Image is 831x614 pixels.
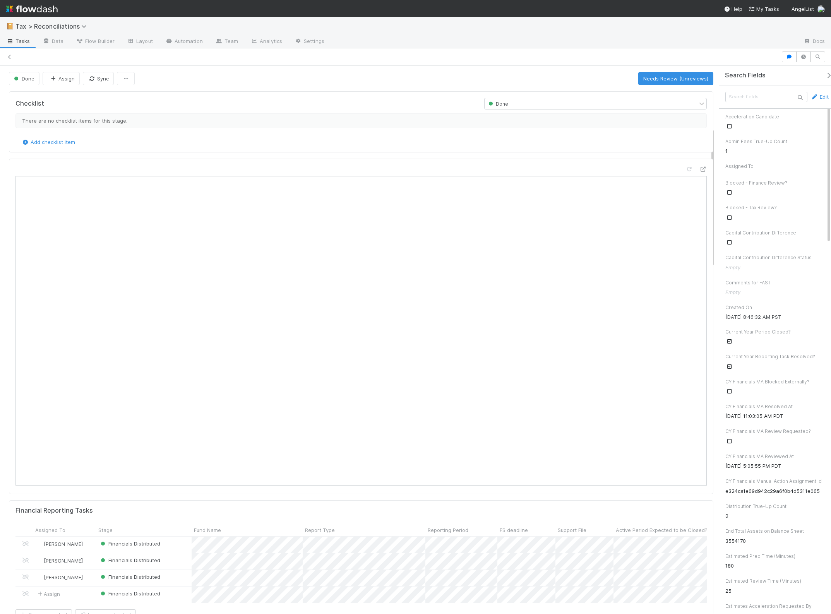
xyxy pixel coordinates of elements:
[725,289,740,295] span: Empty
[725,204,829,211] div: Blocked - Tax Review?
[159,36,209,48] a: Automation
[725,412,829,420] div: [DATE] 11:03:05 AM PDT
[15,22,91,30] span: Tax > Reconciliations
[36,590,60,598] span: Assign
[21,139,75,145] a: Add checklist item
[36,558,43,564] img: avatar_c7c7de23-09de-42ad-8e02-7981c37ee075.png
[36,574,43,580] img: avatar_c7c7de23-09de-42ad-8e02-7981c37ee075.png
[15,113,707,128] div: There are no checklist items for this stage.
[725,537,829,545] div: 3554170
[810,93,829,101] a: Edit
[15,507,93,515] h5: Financial Reporting Tasks
[725,553,829,560] div: Estimated Prep Time (Minutes)
[36,541,43,547] img: avatar_c7c7de23-09de-42ad-8e02-7981c37ee075.png
[749,6,779,12] span: My Tasks
[749,5,779,13] a: My Tasks
[99,590,160,597] div: Financials Distributed
[725,403,829,410] div: CY Financials MA Resolved At
[725,478,829,485] div: CY Financials Manual Action Assignment Id
[817,5,825,13] img: avatar_cc3a00d7-dd5c-4a2f-8d58-dd6545b20c0d.png
[725,587,829,595] div: 25
[209,36,244,48] a: Team
[99,557,160,563] span: Financials Distributed
[43,72,80,85] button: Assign
[6,37,30,45] span: Tasks
[76,37,115,45] span: Flow Builder
[725,503,829,510] div: Distribution True-Up Count
[35,526,65,534] span: Assigned To
[725,313,829,321] div: [DATE] 8:46:32 AM PST
[725,163,829,170] div: Assigned To
[305,526,335,534] span: Report Type
[725,92,807,102] input: Search fields...
[99,540,160,547] div: Financials Distributed
[36,540,83,548] div: [PERSON_NAME]
[725,488,820,494] span: e324ca1e69d942c29a6f0b4d5311e065
[6,2,58,15] img: logo-inverted-e16ddd16eac7371096b0.svg
[725,229,829,236] div: Capital Contribution Difference
[792,6,814,12] span: AngelList
[725,113,829,120] div: Acceleration Candidate
[244,36,288,48] a: Analytics
[797,36,831,48] a: Docs
[6,23,14,29] span: 📔
[288,36,331,48] a: Settings
[99,574,160,580] span: Financials Distributed
[98,526,113,534] span: Stage
[121,36,159,48] a: Layout
[725,603,829,610] div: Estimates Acceleration Requested By
[725,528,829,535] div: End Total Assets on Balance Sheet
[99,573,160,581] div: Financials Distributed
[99,540,160,547] span: Financials Distributed
[725,561,829,570] div: 180
[44,558,83,564] span: [PERSON_NAME]
[725,264,740,270] span: Empty
[44,574,83,580] span: [PERSON_NAME]
[638,72,713,85] button: Needs Review (Unreviews)
[725,462,829,470] div: [DATE] 5:05:55 PM PDT
[44,541,83,547] span: [PERSON_NAME]
[36,557,83,564] div: [PERSON_NAME]
[70,36,121,48] a: Flow Builder
[36,36,70,48] a: Data
[725,304,829,311] div: Created On
[725,147,829,155] div: 1
[725,453,829,460] div: CY Financials MA Reviewed At
[724,5,742,13] div: Help
[558,526,586,534] span: Support File
[725,578,829,585] div: Estimated Review Time (Minutes)
[194,526,221,534] span: Fund Name
[487,101,508,107] span: Done
[725,138,829,145] div: Admin Fees True-Up Count
[15,100,44,108] h5: Checklist
[725,254,829,261] div: Capital Contribution Difference Status
[500,526,528,534] span: FS deadline
[616,526,708,534] span: Active Period Expected to be Closed?
[725,279,829,286] div: Comments for FAST
[83,72,114,85] button: Sync
[99,556,160,564] div: Financials Distributed
[725,428,829,435] div: CY Financials MA Review Requested?
[36,573,83,581] div: [PERSON_NAME]
[725,511,829,520] div: 0
[725,72,766,79] span: Search Fields
[725,378,829,385] div: CY Financials MA Blocked Externally?
[725,353,829,360] div: Current Year Reporting Task Resolved?
[725,328,829,335] div: Current Year Period Closed?
[428,526,468,534] span: Reporting Period
[725,180,829,186] div: Blocked - Finance Review?
[99,590,160,597] span: Financials Distributed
